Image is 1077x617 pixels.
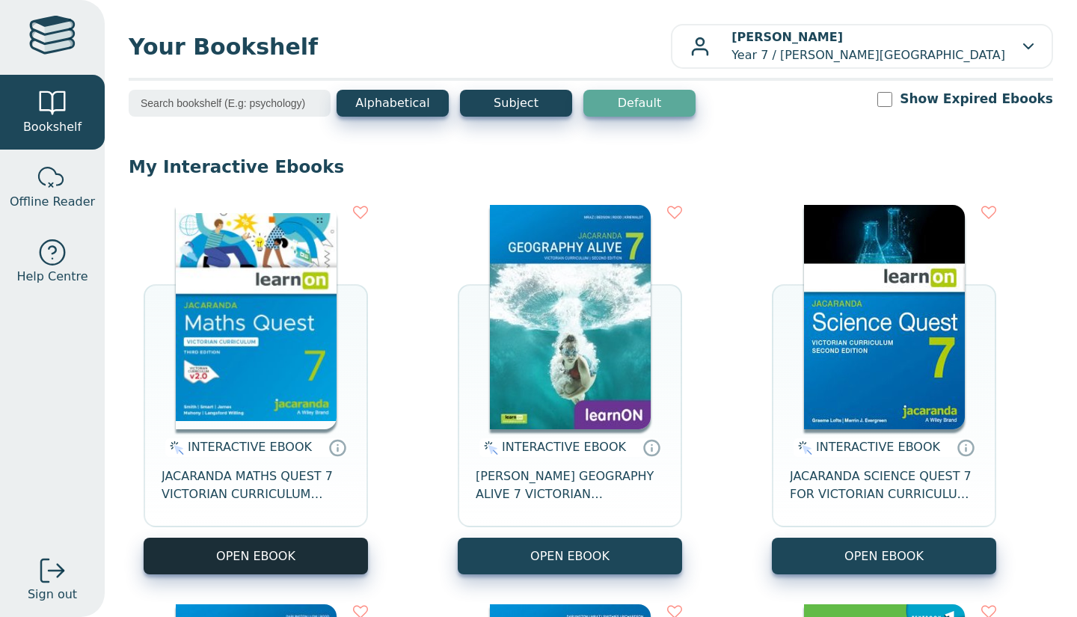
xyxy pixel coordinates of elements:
[129,90,331,117] input: Search bookshelf (E.g: psychology)
[165,439,184,457] img: interactive.svg
[479,439,498,457] img: interactive.svg
[957,438,975,456] a: Interactive eBooks are accessed online via the publisher’s portal. They contain interactive resou...
[460,90,572,117] button: Subject
[642,438,660,456] a: Interactive eBooks are accessed online via the publisher’s portal. They contain interactive resou...
[337,90,449,117] button: Alphabetical
[583,90,696,117] button: Default
[188,440,312,454] span: INTERACTIVE EBOOK
[900,90,1053,108] label: Show Expired Ebooks
[129,156,1053,178] p: My Interactive Ebooks
[790,467,978,503] span: JACARANDA SCIENCE QUEST 7 FOR VICTORIAN CURRICULUM LEARNON 2E EBOOK
[671,24,1053,69] button: [PERSON_NAME]Year 7 / [PERSON_NAME][GEOGRAPHIC_DATA]
[816,440,940,454] span: INTERACTIVE EBOOK
[804,205,965,429] img: 329c5ec2-5188-ea11-a992-0272d098c78b.jpg
[772,538,996,574] button: OPEN EBOOK
[162,467,350,503] span: JACARANDA MATHS QUEST 7 VICTORIAN CURRICULUM LEARNON EBOOK 3E
[328,438,346,456] a: Interactive eBooks are accessed online via the publisher’s portal. They contain interactive resou...
[23,118,82,136] span: Bookshelf
[490,205,651,429] img: cc9fd0c4-7e91-e911-a97e-0272d098c78b.jpg
[476,467,664,503] span: [PERSON_NAME] GEOGRAPHY ALIVE 7 VICTORIAN CURRICULUM LEARNON EBOOK 2E
[458,538,682,574] button: OPEN EBOOK
[731,30,843,44] b: [PERSON_NAME]
[10,193,95,211] span: Offline Reader
[16,268,88,286] span: Help Centre
[502,440,626,454] span: INTERACTIVE EBOOK
[129,30,671,64] span: Your Bookshelf
[28,586,77,604] span: Sign out
[144,538,368,574] button: OPEN EBOOK
[731,28,1005,64] p: Year 7 / [PERSON_NAME][GEOGRAPHIC_DATA]
[176,205,337,429] img: b87b3e28-4171-4aeb-a345-7fa4fe4e6e25.jpg
[794,439,812,457] img: interactive.svg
